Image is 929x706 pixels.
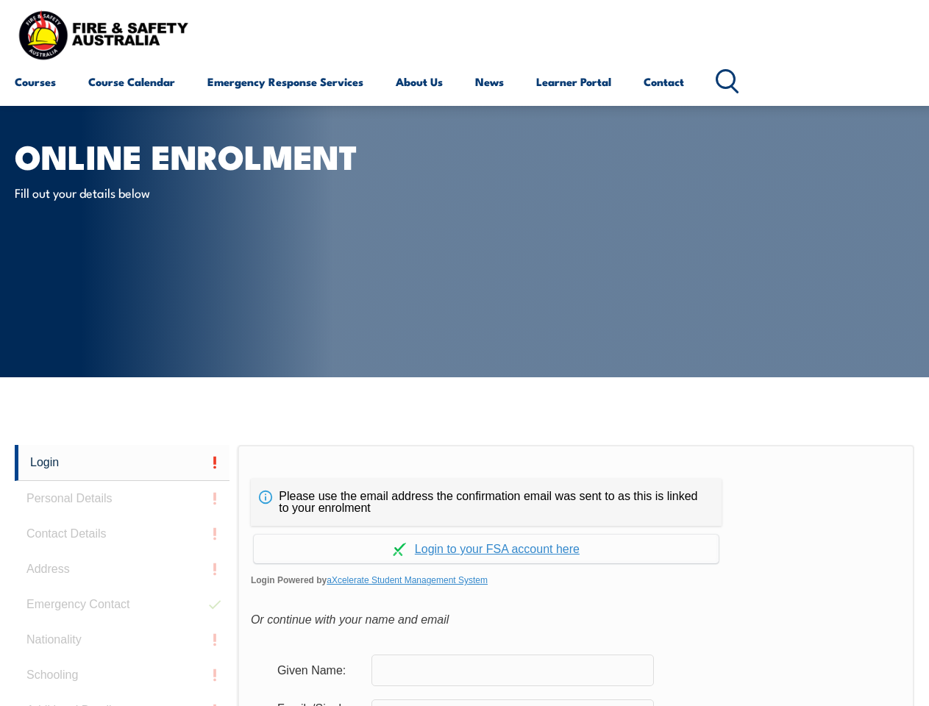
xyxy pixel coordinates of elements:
div: Given Name: [266,656,371,684]
a: Contact [644,64,684,99]
a: Course Calendar [88,64,175,99]
a: Learner Portal [536,64,611,99]
div: Please use the email address the confirmation email was sent to as this is linked to your enrolment [251,479,722,526]
a: aXcelerate Student Management System [327,575,488,585]
div: Or continue with your name and email [251,609,901,631]
span: Login Powered by [251,569,901,591]
a: About Us [396,64,443,99]
a: Courses [15,64,56,99]
p: Fill out your details below [15,184,283,201]
a: Emergency Response Services [207,64,363,99]
h1: Online Enrolment [15,141,378,170]
a: Login [15,445,229,481]
a: News [475,64,504,99]
img: Log in withaxcelerate [393,543,406,556]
